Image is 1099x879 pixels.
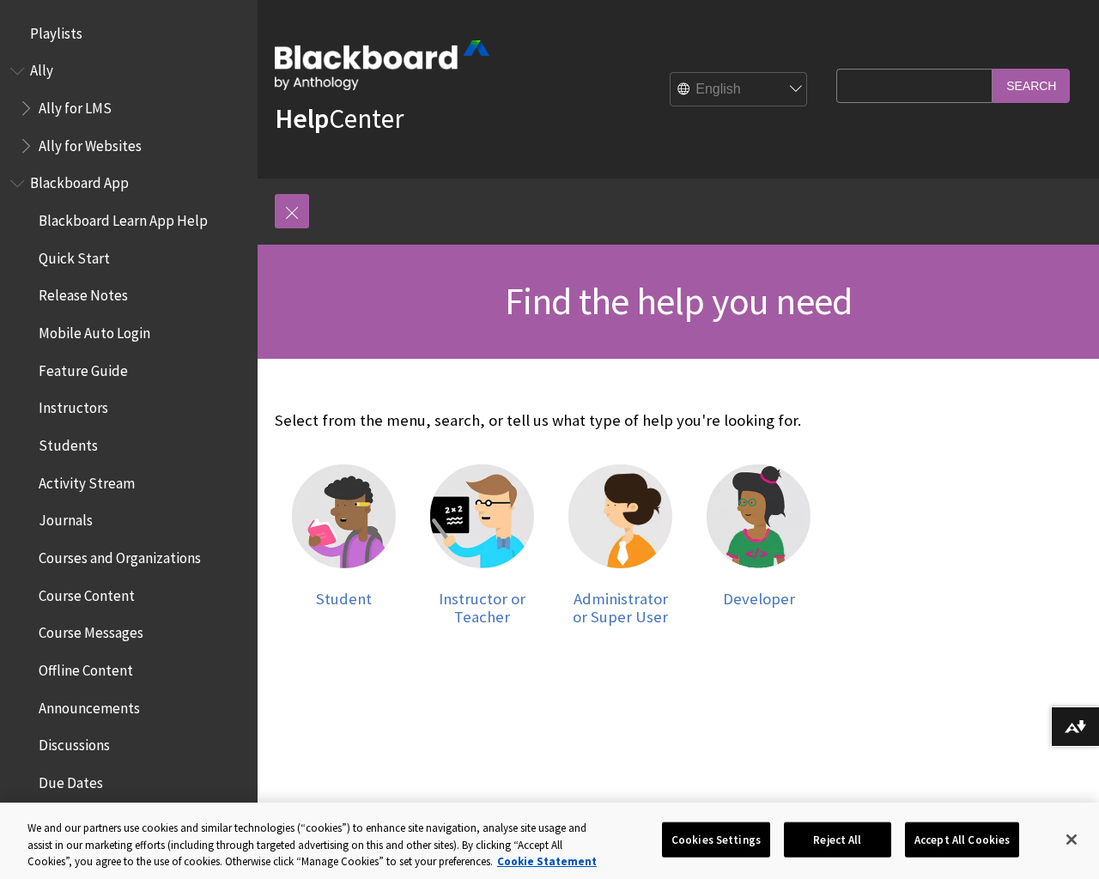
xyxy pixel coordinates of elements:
[497,854,597,869] a: More information about your privacy, opens in a new tab
[275,409,828,432] p: Select from the menu, search, or tell us what type of help you're looking for.
[905,821,1019,858] button: Accept All Cookies
[39,656,133,679] span: Offline Content
[316,589,372,609] span: Student
[1053,821,1090,858] button: Close
[439,589,525,627] span: Instructor or Teacher
[39,282,128,305] span: Release Notes
[39,206,208,229] span: Blackboard Learn App Help
[39,543,201,567] span: Courses and Organizations
[568,464,672,627] a: Administrator Administrator or Super User
[39,394,108,417] span: Instructors
[275,40,489,90] img: Blackboard by Anthology
[39,619,143,642] span: Course Messages
[723,589,795,609] span: Developer
[39,244,110,267] span: Quick Start
[573,589,668,627] span: Administrator or Super User
[39,469,135,492] span: Activity Stream
[39,94,112,117] span: Ally for LMS
[430,464,534,568] img: Instructor
[39,694,140,717] span: Announcements
[430,464,534,627] a: Instructor Instructor or Teacher
[671,73,808,107] select: Site Language Selector
[10,19,247,48] nav: Book outline for Playlists
[39,768,103,791] span: Due Dates
[568,464,672,568] img: Administrator
[10,57,247,161] nav: Book outline for Anthology Ally Help
[39,581,135,604] span: Course Content
[292,464,396,568] img: Student
[39,506,93,530] span: Journals
[30,57,53,80] span: Ally
[39,318,150,342] span: Mobile Auto Login
[993,69,1070,102] input: Search
[30,19,82,42] span: Playlists
[39,730,110,754] span: Discussions
[30,169,129,192] span: Blackboard App
[505,277,852,324] span: Find the help you need
[39,431,98,454] span: Students
[39,131,142,155] span: Ally for Websites
[784,821,891,858] button: Reject All
[27,820,604,870] div: We and our partners use cookies and similar technologies (“cookies”) to enhance site navigation, ...
[292,464,396,627] a: Student Student
[275,101,329,136] strong: Help
[275,101,404,136] a: HelpCenter
[707,464,811,627] a: Developer
[662,821,770,858] button: Cookies Settings
[39,356,128,379] span: Feature Guide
